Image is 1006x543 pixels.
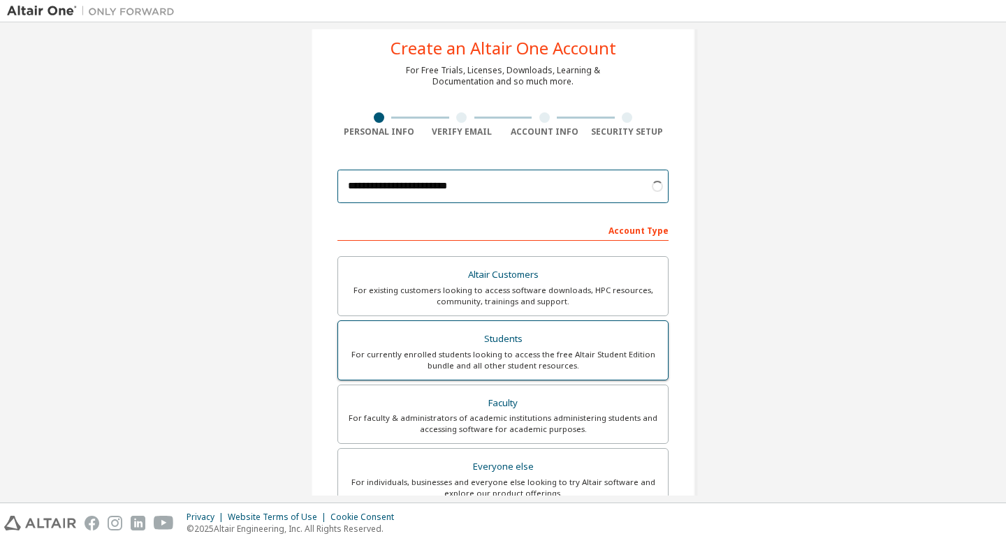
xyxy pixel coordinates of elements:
[347,349,659,371] div: For currently enrolled students looking to access the free Altair Student Edition bundle and all ...
[347,457,659,477] div: Everyone else
[347,265,659,285] div: Altair Customers
[108,516,122,530] img: instagram.svg
[337,218,669,241] div: Account Type
[391,40,616,57] div: Create an Altair One Account
[187,523,402,535] p: © 2025 Altair Engineering, Inc. All Rights Reserved.
[406,65,600,87] div: For Free Trials, Licenses, Downloads, Learning & Documentation and so much more.
[7,4,182,18] img: Altair One
[154,516,174,530] img: youtube.svg
[586,126,669,137] div: Security Setup
[347,394,659,413] div: Faculty
[85,516,99,530] img: facebook.svg
[347,412,659,435] div: For faculty & administrators of academic institutions administering students and accessing softwa...
[503,126,586,137] div: Account Info
[187,512,228,523] div: Privacy
[347,477,659,499] div: For individuals, businesses and everyone else looking to try Altair software and explore our prod...
[228,512,330,523] div: Website Terms of Use
[421,126,504,137] div: Verify Email
[131,516,145,530] img: linkedin.svg
[347,285,659,307] div: For existing customers looking to access software downloads, HPC resources, community, trainings ...
[347,329,659,349] div: Students
[330,512,402,523] div: Cookie Consent
[337,126,421,137] div: Personal Info
[4,516,76,530] img: altair_logo.svg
